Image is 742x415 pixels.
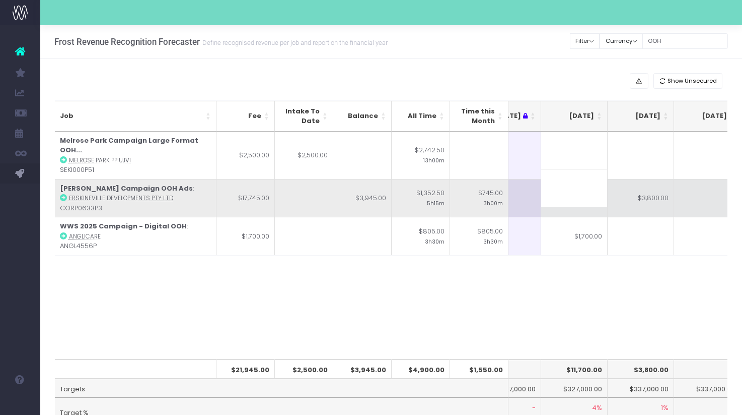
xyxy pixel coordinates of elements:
[216,101,275,132] th: Fee: activate to sort column ascending
[541,360,608,379] th: $11,700.00
[425,236,444,246] small: 3h30m
[69,194,173,202] abbr: Erskineville Developments Pty Ltd
[333,360,392,379] th: $3,945.00
[275,132,333,179] td: $2,500.00
[60,136,198,155] strong: Melrose Park Campaign Large Format OOH...
[674,379,740,398] td: $337,000.00
[200,37,388,47] small: Define recognised revenue per job and report on the financial year
[483,236,503,246] small: 3h30m
[483,198,503,207] small: 3h00m
[427,198,444,207] small: 5h15m
[667,77,717,85] span: Show Unsecured
[55,217,216,255] td: : ANGL4556P
[55,101,216,132] th: Job: activate to sort column ascending
[541,217,608,255] td: $1,700.00
[60,184,193,193] strong: [PERSON_NAME] Campaign OOH Ads
[55,379,508,398] td: Targets
[642,33,728,49] input: Search...
[450,101,508,132] th: Time this Month: activate to sort column ascending
[541,379,608,398] td: $327,000.00
[450,360,508,379] th: $1,550.00
[54,37,388,47] h3: Frost Revenue Recognition Forecaster
[450,217,508,255] td: $805.00
[275,360,333,379] th: $2,500.00
[532,403,536,413] span: -
[333,101,392,132] th: Balance: activate to sort column ascending
[392,217,450,255] td: $805.00
[570,33,600,49] button: Filter
[216,217,275,255] td: $1,700.00
[674,101,740,132] th: Nov 25: activate to sort column ascending
[216,132,275,179] td: $2,500.00
[608,179,674,217] td: $3,800.00
[541,101,608,132] th: Sep 25: activate to sort column ascending
[392,132,450,179] td: $2,742.50
[275,101,333,132] th: Intake To Date: activate to sort column ascending
[592,403,602,413] span: 4%
[13,395,28,410] img: images/default_profile_image.png
[423,155,444,164] small: 13h00m
[392,179,450,217] td: $1,352.50
[600,33,643,49] button: Currency
[55,132,216,179] td: : SEKI000P51
[661,403,669,413] span: 1%
[333,179,392,217] td: $3,945.00
[392,101,450,132] th: All Time: activate to sort column ascending
[60,221,187,231] strong: WWS 2025 Campaign - Digital OOH
[608,360,674,379] th: $3,800.00
[69,232,101,241] abbr: Anglicare
[608,101,674,132] th: Oct 25: activate to sort column ascending
[216,179,275,217] td: $17,745.00
[653,73,723,89] button: Show Unsecured
[55,179,216,217] td: : CORP0633P3
[392,360,450,379] th: $4,900.00
[608,379,674,398] td: $337,000.00
[216,360,275,379] th: $21,945.00
[69,156,131,164] abbr: Melrose Park PP UJV1
[450,179,508,217] td: $745.00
